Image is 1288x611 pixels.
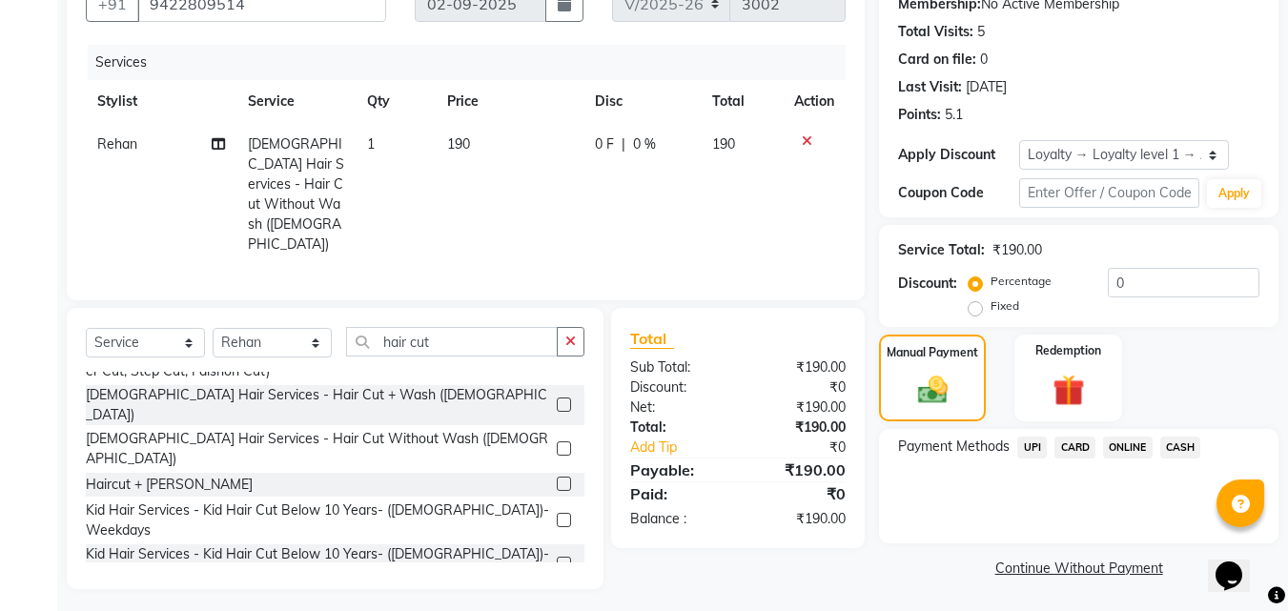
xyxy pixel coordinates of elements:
div: ₹0 [738,377,860,397]
th: Total [701,80,784,123]
span: 0 F [595,134,614,154]
label: Percentage [991,273,1052,290]
div: ₹190.00 [738,418,860,438]
div: ₹190.00 [738,357,860,377]
span: ONLINE [1103,437,1153,458]
div: ₹190.00 [738,509,860,529]
span: Rehan [97,135,137,153]
span: 190 [447,135,470,153]
a: Continue Without Payment [883,559,1275,579]
div: Haircut + [PERSON_NAME] [86,475,253,495]
span: Payment Methods [898,437,1010,457]
label: Fixed [991,297,1019,315]
span: CASH [1160,437,1201,458]
div: 0 [980,50,988,70]
input: Search or Scan [346,327,558,356]
th: Price [436,80,583,123]
span: UPI [1017,437,1047,458]
img: _cash.svg [909,373,957,407]
div: Total Visits: [898,22,973,42]
div: Discount: [898,274,957,294]
div: Services [88,45,860,80]
div: ₹190.00 [738,397,860,418]
th: Disc [583,80,701,123]
span: 0 % [633,134,656,154]
a: Add Tip [616,438,758,458]
div: Discount: [616,377,738,397]
div: Apply Discount [898,145,1018,165]
button: Apply [1207,179,1261,208]
span: [DEMOGRAPHIC_DATA] Hair Services - Hair Cut Without Wash ([DEMOGRAPHIC_DATA]) [248,135,344,253]
div: 5.1 [945,105,963,125]
span: CARD [1054,437,1095,458]
div: Payable: [616,458,738,481]
div: 5 [977,22,985,42]
th: Service [236,80,357,123]
div: [DEMOGRAPHIC_DATA] Hair Services - Hair Cut Without Wash ([DEMOGRAPHIC_DATA]) [86,429,549,469]
div: ₹190.00 [992,240,1042,260]
div: Sub Total: [616,357,738,377]
div: Last Visit: [898,77,962,97]
div: ₹0 [759,438,861,458]
span: 1 [367,135,375,153]
div: Kid Hair Services - Kid Hair Cut Below 10 Years- ([DEMOGRAPHIC_DATA])- Weekdays [86,500,549,540]
th: Action [783,80,846,123]
div: ₹0 [738,482,860,505]
div: Service Total: [898,240,985,260]
span: 190 [712,135,735,153]
div: ₹190.00 [738,458,860,481]
div: Card on file: [898,50,976,70]
div: [DEMOGRAPHIC_DATA] Hair Services - Hair Cut + Wash ([DEMOGRAPHIC_DATA]) [86,385,549,425]
th: Stylist [86,80,236,123]
span: Total [630,329,674,349]
div: Kid Hair Services - Kid Hair Cut Below 10 Years- ([DEMOGRAPHIC_DATA])- Weekdays [86,544,549,584]
img: _gift.svg [1043,371,1094,410]
div: Balance : [616,509,738,529]
iframe: chat widget [1208,535,1269,592]
label: Manual Payment [887,344,978,361]
th: Qty [356,80,436,123]
div: Net: [616,397,738,418]
div: [DATE] [966,77,1007,97]
div: Coupon Code [898,183,1018,203]
div: Points: [898,105,941,125]
div: Paid: [616,482,738,505]
div: Total: [616,418,738,438]
label: Redemption [1035,342,1101,359]
input: Enter Offer / Coupon Code [1019,178,1199,208]
span: | [622,134,625,154]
